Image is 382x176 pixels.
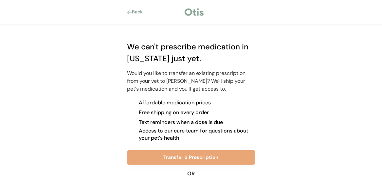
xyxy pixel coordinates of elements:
[132,9,147,15] div: Back
[139,109,255,116] div: Free shipping on every order
[127,69,255,93] div: Would you like to transfer an existing prescription from your vet to [PERSON_NAME]? We'll ship yo...
[139,119,255,126] div: Text reminders when a dose is due
[139,99,255,106] div: Affordable medication prices
[127,41,255,64] div: We can't prescribe medication in [US_STATE] just yet.
[127,150,255,165] button: Transfer a Prescription
[139,127,255,142] div: Access to our care team for questions about your pet's health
